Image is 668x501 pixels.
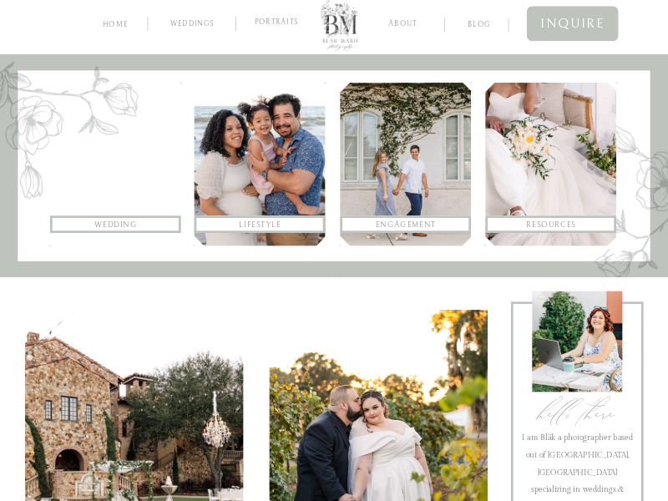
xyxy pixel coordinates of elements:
a: lifestyle [201,218,319,231]
a: Engagement [347,218,464,231]
a: Portraits [250,18,303,28]
a: about [377,18,429,28]
a: Weddings [163,19,222,30]
a: inquire [527,6,619,41]
a: home [100,18,130,29]
a: blog [458,18,501,29]
h2: hello there [533,394,622,410]
span: inquire [540,12,605,36]
a: resources [492,218,610,231]
a: Wedding [57,218,175,231]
